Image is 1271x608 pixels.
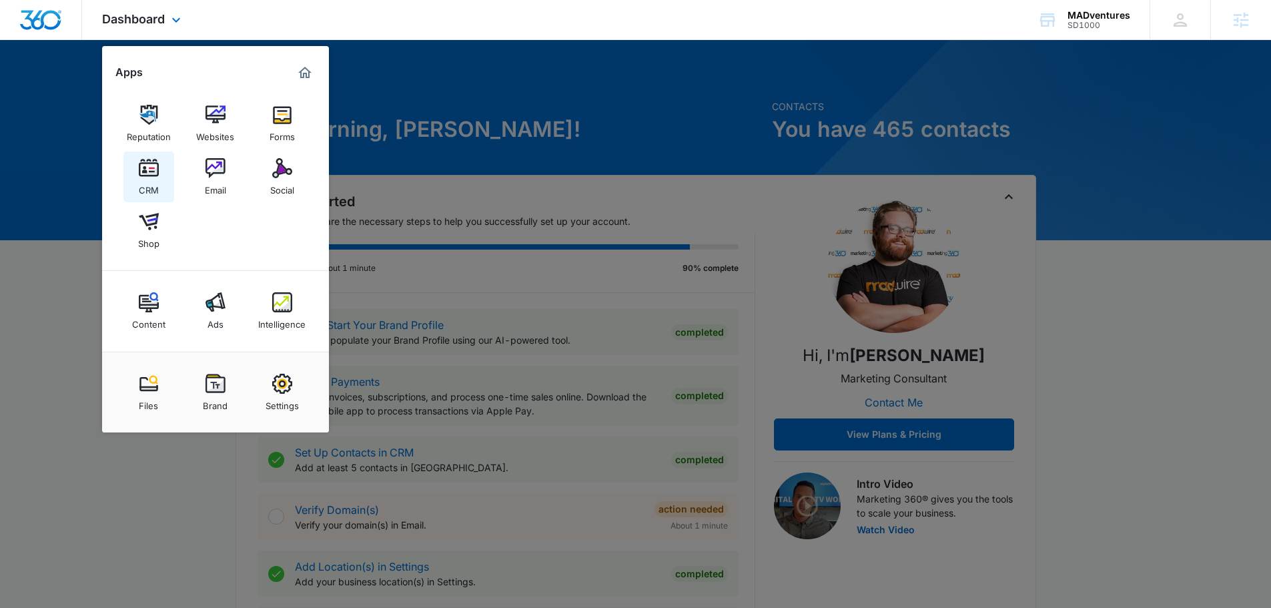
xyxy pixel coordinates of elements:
[257,151,308,202] a: Social
[127,125,171,142] div: Reputation
[196,125,234,142] div: Websites
[257,286,308,336] a: Intelligence
[1068,10,1130,21] div: account name
[1068,21,1130,30] div: account id
[270,178,294,196] div: Social
[123,286,174,336] a: Content
[266,394,299,411] div: Settings
[294,62,316,83] a: Marketing 360® Dashboard
[270,125,295,142] div: Forms
[190,98,241,149] a: Websites
[102,12,165,26] span: Dashboard
[207,312,224,330] div: Ads
[257,367,308,418] a: Settings
[115,66,143,79] h2: Apps
[190,286,241,336] a: Ads
[132,312,165,330] div: Content
[190,367,241,418] a: Brand
[123,151,174,202] a: CRM
[258,312,306,330] div: Intelligence
[205,178,226,196] div: Email
[203,394,228,411] div: Brand
[123,205,174,256] a: Shop
[139,178,159,196] div: CRM
[190,151,241,202] a: Email
[123,98,174,149] a: Reputation
[138,232,159,249] div: Shop
[123,367,174,418] a: Files
[257,98,308,149] a: Forms
[139,394,158,411] div: Files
